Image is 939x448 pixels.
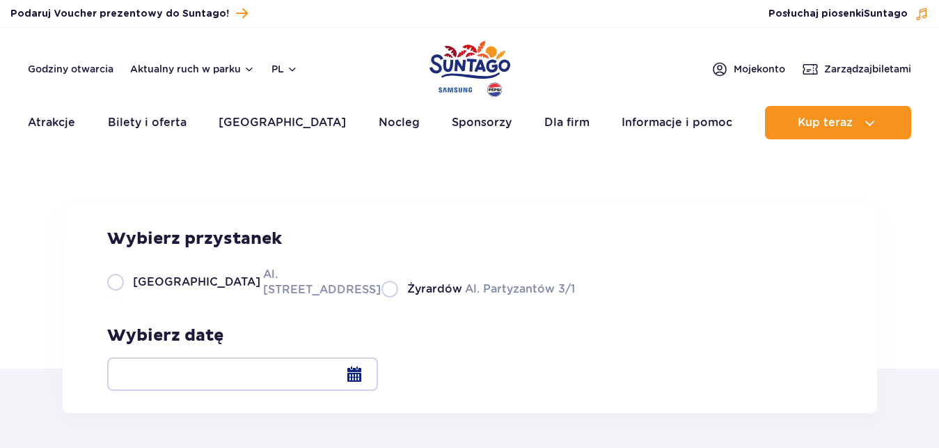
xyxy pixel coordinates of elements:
a: Godziny otwarcia [28,62,113,76]
span: Posłuchaj piosenki [768,7,908,21]
button: pl [271,62,298,76]
button: Posłuchaj piosenkiSuntago [768,7,929,21]
a: Park of Poland [429,35,510,99]
label: Al. [STREET_ADDRESS] [107,266,365,298]
label: Al. Partyzantów 3/1 [381,280,575,298]
a: Nocleg [379,106,420,139]
span: Podaruj Voucher prezentowy do Suntago! [10,7,229,21]
a: Informacje i pomoc [622,106,732,139]
a: [GEOGRAPHIC_DATA] [219,106,346,139]
span: Suntago [864,9,908,19]
a: Mojekonto [711,61,785,77]
a: Bilety i oferta [108,106,187,139]
span: Moje konto [734,62,785,76]
h3: Wybierz datę [107,325,378,346]
a: Sponsorzy [452,106,512,139]
span: Zarządzaj biletami [824,62,911,76]
span: Kup teraz [798,116,853,129]
a: Dla firm [544,106,590,139]
a: Atrakcje [28,106,75,139]
h3: Wybierz przystanek [107,229,575,249]
button: Kup teraz [765,106,911,139]
a: Zarządzajbiletami [802,61,911,77]
button: Aktualny ruch w parku [130,63,255,75]
a: Podaruj Voucher prezentowy do Suntago! [10,4,248,23]
span: Żyrardów [407,281,462,297]
span: [GEOGRAPHIC_DATA] [133,275,260,290]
